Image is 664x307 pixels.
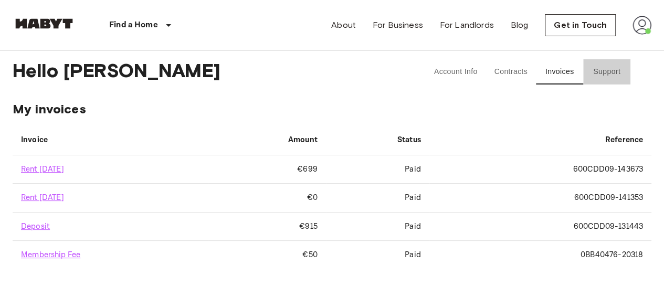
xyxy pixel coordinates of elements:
td: 600CDD09-141353 [429,184,651,212]
th: Status [326,125,429,155]
a: Get in Touch [545,14,616,36]
td: 0BB40476-20318 [429,241,651,269]
a: For Landlords [440,19,494,31]
span: Hello [PERSON_NAME] [13,59,396,84]
td: €0 [208,184,326,212]
th: Reference [429,125,651,155]
th: Invoice [13,125,208,155]
img: Habyt [13,18,76,29]
td: Paid [326,241,429,269]
td: €915 [208,213,326,241]
td: €699 [208,155,326,184]
a: Membership Fee [21,250,80,260]
span: My invoices [13,101,651,117]
img: avatar [633,16,651,35]
table: invoices table [13,125,651,269]
a: Blog [511,19,529,31]
a: Rent [DATE] [21,193,64,203]
td: €50 [208,241,326,269]
p: Find a Home [109,19,158,31]
th: Amount [208,125,326,155]
a: Deposit [21,221,50,231]
a: For Business [373,19,423,31]
a: Rent [DATE] [21,164,64,174]
td: 600CDD09-131443 [429,213,651,241]
td: Paid [326,155,429,184]
button: Account Info [426,59,486,84]
td: 600CDD09-143673 [429,155,651,184]
td: Paid [326,184,429,212]
button: Support [583,59,630,84]
a: About [331,19,356,31]
button: Invoices [536,59,583,84]
button: Contracts [486,59,536,84]
td: Paid [326,213,429,241]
